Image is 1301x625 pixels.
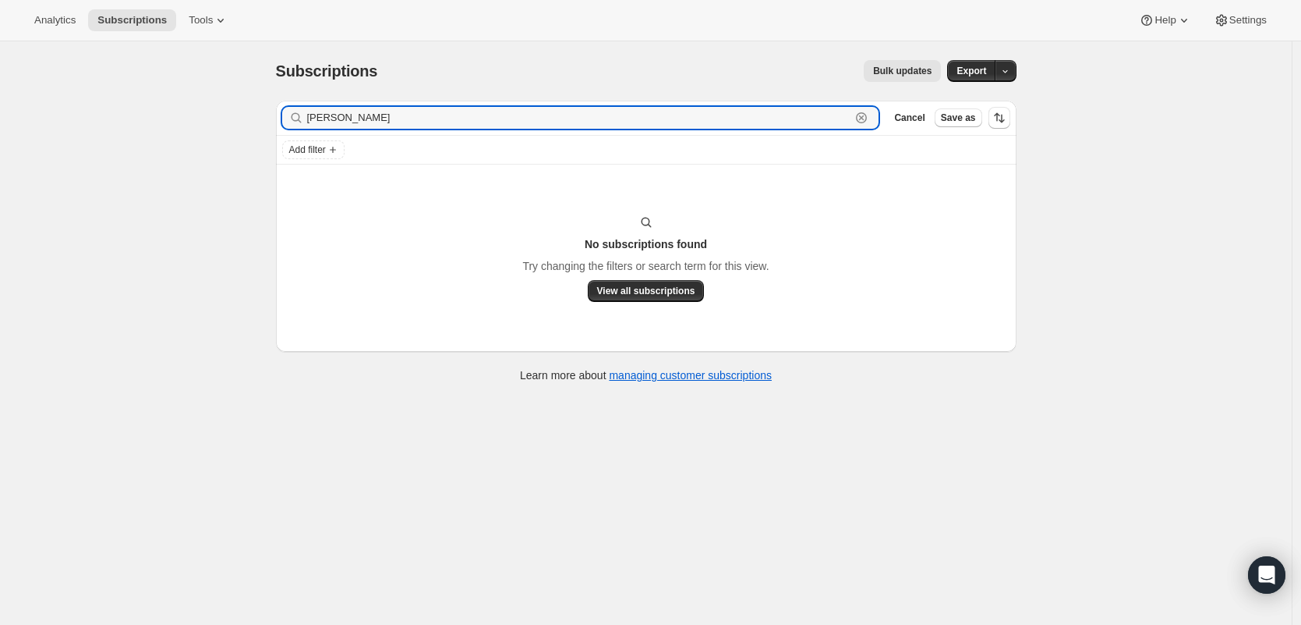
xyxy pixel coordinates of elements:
[888,108,931,127] button: Cancel
[597,285,695,297] span: View all subscriptions
[1154,14,1175,27] span: Help
[873,65,932,77] span: Bulk updates
[854,110,869,126] button: Clear
[97,14,167,27] span: Subscriptions
[289,144,326,156] span: Add filter
[307,107,851,129] input: Filter subscribers
[988,107,1010,129] button: Sort the results
[25,9,85,31] button: Analytics
[935,108,982,127] button: Save as
[588,280,705,302] button: View all subscriptions
[276,62,378,80] span: Subscriptions
[88,9,176,31] button: Subscriptions
[1229,14,1267,27] span: Settings
[34,14,76,27] span: Analytics
[522,258,769,274] p: Try changing the filters or search term for this view.
[609,369,772,382] a: managing customer subscriptions
[956,65,986,77] span: Export
[282,140,345,159] button: Add filter
[864,60,941,82] button: Bulk updates
[585,236,707,252] h3: No subscriptions found
[1130,9,1200,31] button: Help
[941,112,976,124] span: Save as
[520,368,772,383] p: Learn more about
[894,112,924,124] span: Cancel
[947,60,995,82] button: Export
[179,9,238,31] button: Tools
[1204,9,1276,31] button: Settings
[1248,556,1285,594] div: Open Intercom Messenger
[189,14,213,27] span: Tools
